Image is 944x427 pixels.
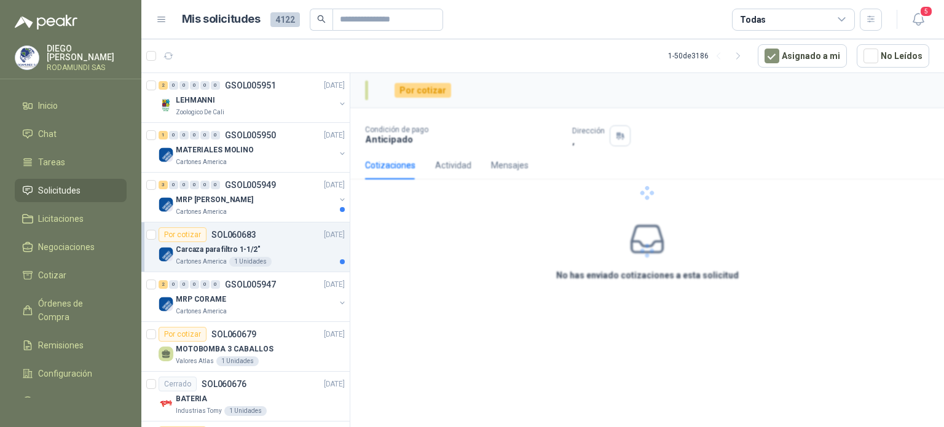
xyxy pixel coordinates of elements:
div: 0 [211,81,220,90]
div: 2 [159,280,168,289]
p: SOL060679 [211,330,256,339]
p: Cartones America [176,157,227,167]
a: Cotizar [15,264,127,287]
div: 0 [190,181,199,189]
img: Logo peakr [15,15,77,29]
img: Company Logo [159,247,173,262]
span: Órdenes de Compra [38,297,115,324]
a: Negociaciones [15,235,127,259]
img: Company Logo [159,197,173,212]
div: 0 [169,131,178,139]
span: Remisiones [38,339,84,352]
p: MATERIALES MOLINO [176,144,254,156]
div: 0 [200,181,210,189]
a: Por cotizarSOL060683[DATE] Company LogoCarcaza para filtro 1-1/2"Cartones America1 Unidades [141,222,350,272]
img: Company Logo [159,147,173,162]
div: 0 [200,81,210,90]
div: 3 [159,181,168,189]
a: Por cotizarSOL060679[DATE] MOTOBOMBA 3 CABALLOSValores Atlas1 Unidades [141,322,350,372]
p: RODAMUNDI SAS [47,64,127,71]
span: Tareas [38,155,65,169]
p: GSOL005947 [225,280,276,289]
div: 0 [211,280,220,289]
p: Cartones America [176,307,227,316]
p: [DATE] [324,378,345,390]
p: Cartones America [176,257,227,267]
h1: Mis solicitudes [182,10,261,28]
a: 3 0 0 0 0 0 GSOL005949[DATE] Company LogoMRP [PERSON_NAME]Cartones America [159,178,347,217]
span: 5 [919,6,933,17]
p: [DATE] [324,130,345,141]
p: MRP [PERSON_NAME] [176,194,253,206]
span: Configuración [38,367,92,380]
p: [DATE] [324,80,345,92]
div: 0 [190,81,199,90]
div: 0 [211,181,220,189]
div: 0 [169,81,178,90]
p: Cartones America [176,207,227,217]
div: 0 [200,131,210,139]
span: Chat [38,127,57,141]
p: SOL060676 [202,380,246,388]
p: [DATE] [324,329,345,340]
a: Tareas [15,151,127,174]
span: 4122 [270,12,300,27]
p: SOL060683 [211,230,256,239]
a: 1 0 0 0 0 0 GSOL005950[DATE] Company LogoMATERIALES MOLINOCartones America [159,128,347,167]
div: 1 Unidades [224,406,267,416]
img: Company Logo [159,396,173,411]
a: Licitaciones [15,207,127,230]
button: 5 [907,9,929,31]
div: Todas [740,13,766,26]
p: DIEGO [PERSON_NAME] [47,44,127,61]
img: Company Logo [15,46,39,69]
a: Solicitudes [15,179,127,202]
p: Carcaza para filtro 1-1/2" [176,244,261,256]
div: 0 [200,280,210,289]
div: 0 [190,280,199,289]
p: [DATE] [324,229,345,241]
div: 0 [179,131,189,139]
span: search [317,15,326,23]
p: LEHMANNI [176,95,215,106]
div: 1 Unidades [216,356,259,366]
span: Cotizar [38,268,66,282]
span: Inicio [38,99,58,112]
div: Cerrado [159,377,197,391]
a: Manuales y ayuda [15,390,127,413]
span: Negociaciones [38,240,95,254]
p: GSOL005949 [225,181,276,189]
p: [DATE] [324,179,345,191]
a: Chat [15,122,127,146]
p: Zoologico De Cali [176,108,224,117]
div: 0 [179,81,189,90]
p: MOTOBOMBA 3 CABALLOS [176,343,273,355]
a: Remisiones [15,334,127,357]
div: 1 Unidades [229,257,272,267]
span: Solicitudes [38,184,81,197]
div: Por cotizar [159,227,206,242]
div: Por cotizar [159,327,206,342]
img: Company Logo [159,98,173,112]
p: Valores Atlas [176,356,214,366]
p: MRP CORAME [176,294,226,305]
a: CerradoSOL060676[DATE] Company LogoBATERIAIndustrias Tomy1 Unidades [141,372,350,421]
a: 2 0 0 0 0 0 GSOL005951[DATE] Company LogoLEHMANNIZoologico De Cali [159,78,347,117]
a: Órdenes de Compra [15,292,127,329]
p: BATERIA [176,393,207,405]
p: GSOL005951 [225,81,276,90]
div: 1 - 50 de 3186 [668,46,748,66]
div: 1 [159,131,168,139]
span: Manuales y ayuda [38,395,108,409]
a: 2 0 0 0 0 0 GSOL005947[DATE] Company LogoMRP CORAMECartones America [159,277,347,316]
div: 0 [169,181,178,189]
p: Industrias Tomy [176,406,222,416]
div: 0 [169,280,178,289]
button: Asignado a mi [758,44,847,68]
img: Company Logo [159,297,173,311]
div: 2 [159,81,168,90]
a: Configuración [15,362,127,385]
div: 0 [179,181,189,189]
div: 0 [179,280,189,289]
button: No Leídos [857,44,929,68]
